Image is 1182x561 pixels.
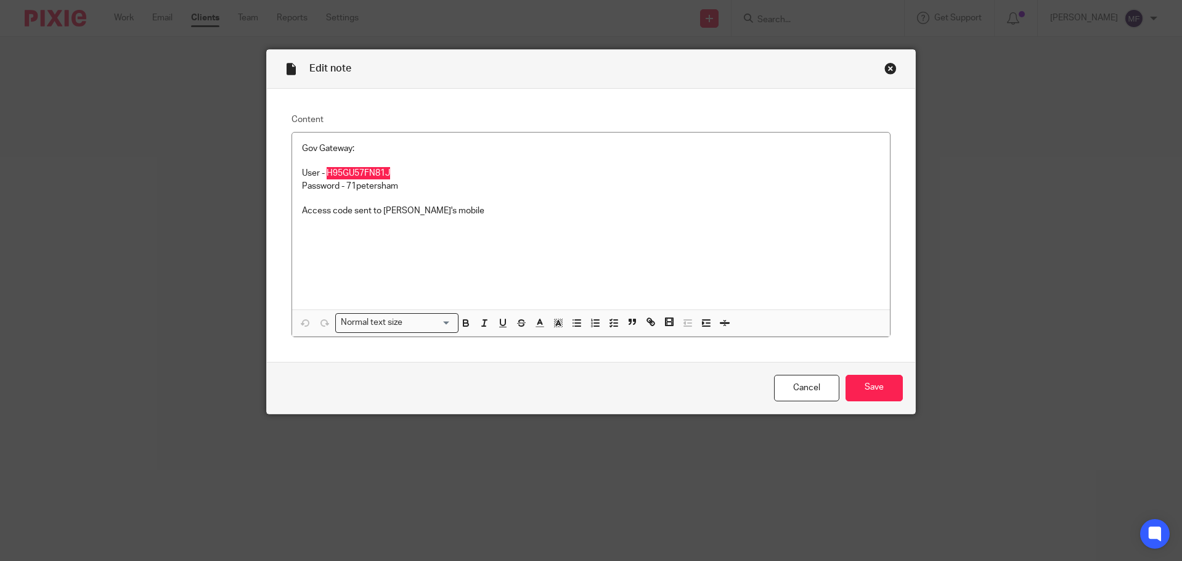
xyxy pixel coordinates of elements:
[302,180,881,192] p: Password - 71petersham
[302,167,881,179] p: User - H95GU57FN81J
[302,142,881,155] p: Gov Gateway:
[338,316,406,329] span: Normal text size
[302,205,881,217] p: Access code sent to [PERSON_NAME]'s mobile
[291,113,891,126] label: Content
[335,313,459,332] div: Search for option
[309,63,351,73] span: Edit note
[406,316,450,329] input: Search for option
[774,375,839,401] a: Cancel
[884,62,897,75] div: Close this dialog window
[846,375,903,401] input: Save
